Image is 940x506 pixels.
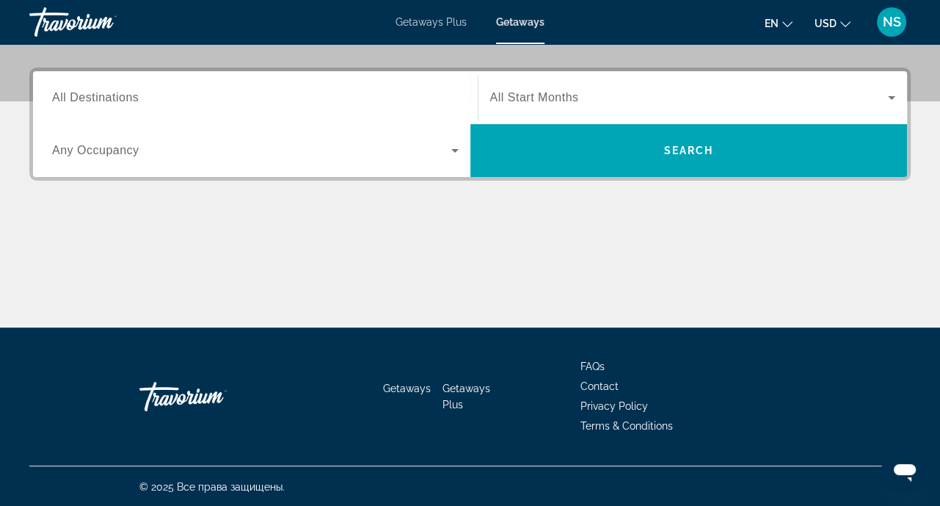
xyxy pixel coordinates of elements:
[396,16,467,28] a: Getaways Plus
[52,91,139,104] span: All Destinations
[580,420,673,432] a: Terms & Conditions
[490,91,579,104] span: All Start Months
[580,380,619,392] a: Contact
[139,481,285,493] span: © 2025 Все права защищены.
[881,447,928,494] iframe: Button to launch messaging window
[33,71,907,177] div: Search widget
[815,12,850,34] button: Change currency
[872,7,911,37] button: User Menu
[470,124,908,177] button: Search
[663,145,713,156] span: Search
[442,383,490,411] a: Getaways Plus
[29,3,176,41] a: Travorium
[580,361,605,372] a: FAQs
[496,16,544,28] a: Getaways
[815,18,837,29] span: USD
[765,18,779,29] span: en
[765,12,793,34] button: Change language
[383,383,431,394] a: Getaways
[139,375,286,419] a: Travorium
[580,400,648,412] a: Privacy Policy
[52,144,139,156] span: Any Occupancy
[883,15,901,29] span: NS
